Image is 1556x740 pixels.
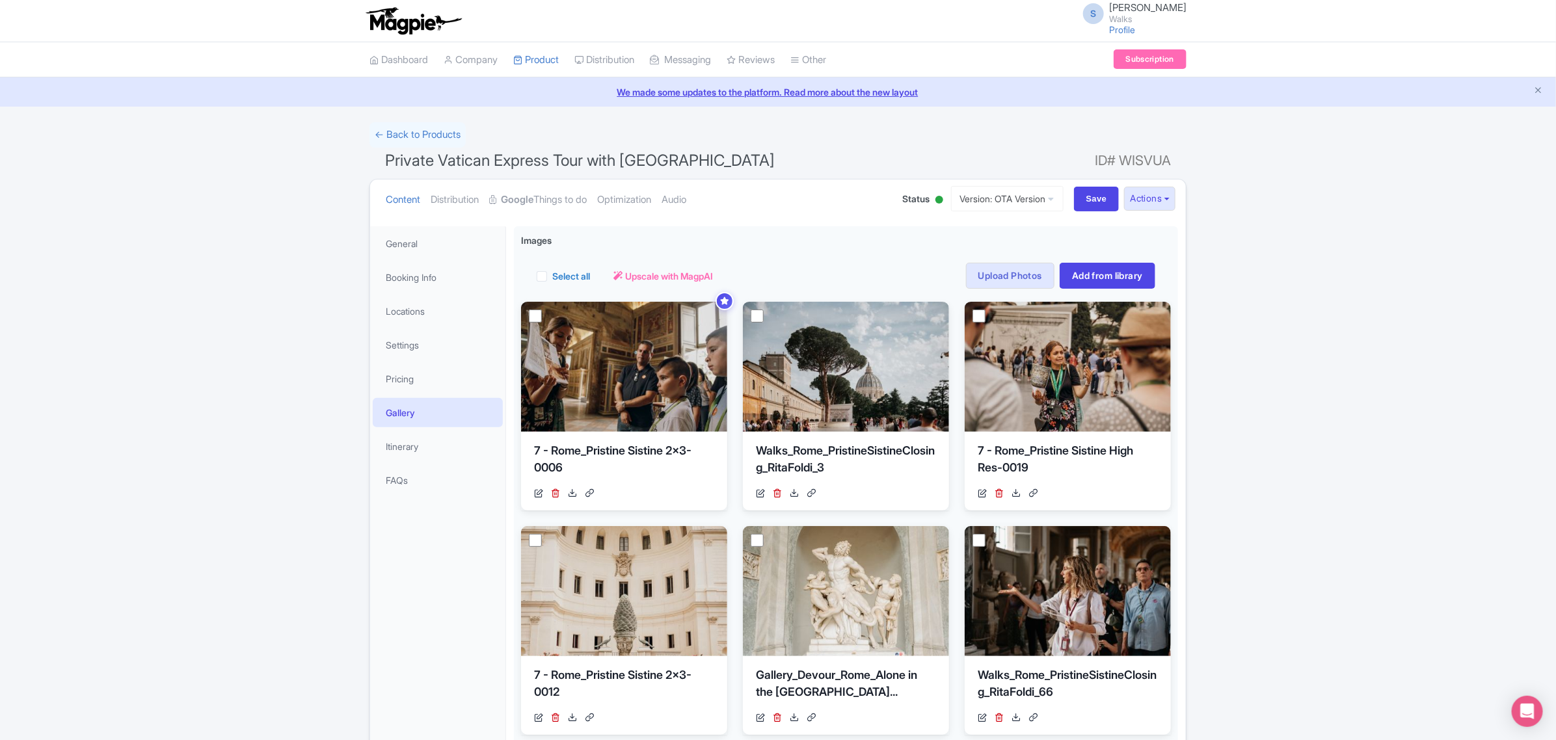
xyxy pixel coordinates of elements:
[534,667,714,706] div: 7 - Rome_Pristine Sistine 2x3-0012
[373,466,503,495] a: FAQs
[373,229,503,258] a: General
[489,179,587,220] a: GoogleThings to do
[369,42,428,78] a: Dashboard
[501,192,533,207] strong: Google
[1109,15,1187,23] small: Walks
[966,263,1054,289] a: Upload Photos
[933,191,946,211] div: Active
[662,179,686,220] a: Audio
[903,192,930,205] span: Status
[1109,1,1187,14] span: [PERSON_NAME]
[978,667,1158,706] div: Walks_Rome_PristineSistineClosing_RitaFoldi_66
[790,42,826,78] a: Other
[597,179,651,220] a: Optimization
[1075,3,1187,23] a: S [PERSON_NAME] Walks
[1533,84,1543,99] button: Close announcement
[1109,24,1135,35] a: Profile
[534,442,714,481] div: 7 - Rome_Pristine Sistine 2x3-0006
[373,364,503,393] a: Pricing
[1095,148,1171,174] span: ID# WISVUA
[386,179,420,220] a: Content
[431,179,479,220] a: Distribution
[978,442,1158,481] div: 7 - Rome_Pristine Sistine High Res-0019
[1083,3,1104,24] span: S
[727,42,775,78] a: Reviews
[1124,187,1175,211] button: Actions
[625,269,713,283] span: Upscale with MagpAI
[756,442,936,481] div: Walks_Rome_PristineSistineClosing_RitaFoldi_3
[444,42,498,78] a: Company
[613,269,713,283] a: Upscale with MagpAI
[521,233,552,247] span: Images
[373,330,503,360] a: Settings
[756,667,936,706] div: Gallery_Devour_Rome_Alone in the [GEOGRAPHIC_DATA]...
[1114,49,1187,69] a: Subscription
[552,269,590,283] label: Select all
[1060,263,1155,289] a: Add from library
[8,85,1548,99] a: We made some updates to the platform. Read more about the new layout
[369,122,466,148] a: ← Back to Products
[1512,696,1543,727] div: Open Intercom Messenger
[373,432,503,461] a: Itinerary
[650,42,711,78] a: Messaging
[373,263,503,292] a: Booking Info
[951,186,1064,211] a: Version: OTA Version
[574,42,634,78] a: Distribution
[373,398,503,427] a: Gallery
[513,42,559,78] a: Product
[373,297,503,326] a: Locations
[1074,187,1120,211] input: Save
[385,151,775,170] span: Private Vatican Express Tour with [GEOGRAPHIC_DATA]
[363,7,464,35] img: logo-ab69f6fb50320c5b225c76a69d11143b.png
